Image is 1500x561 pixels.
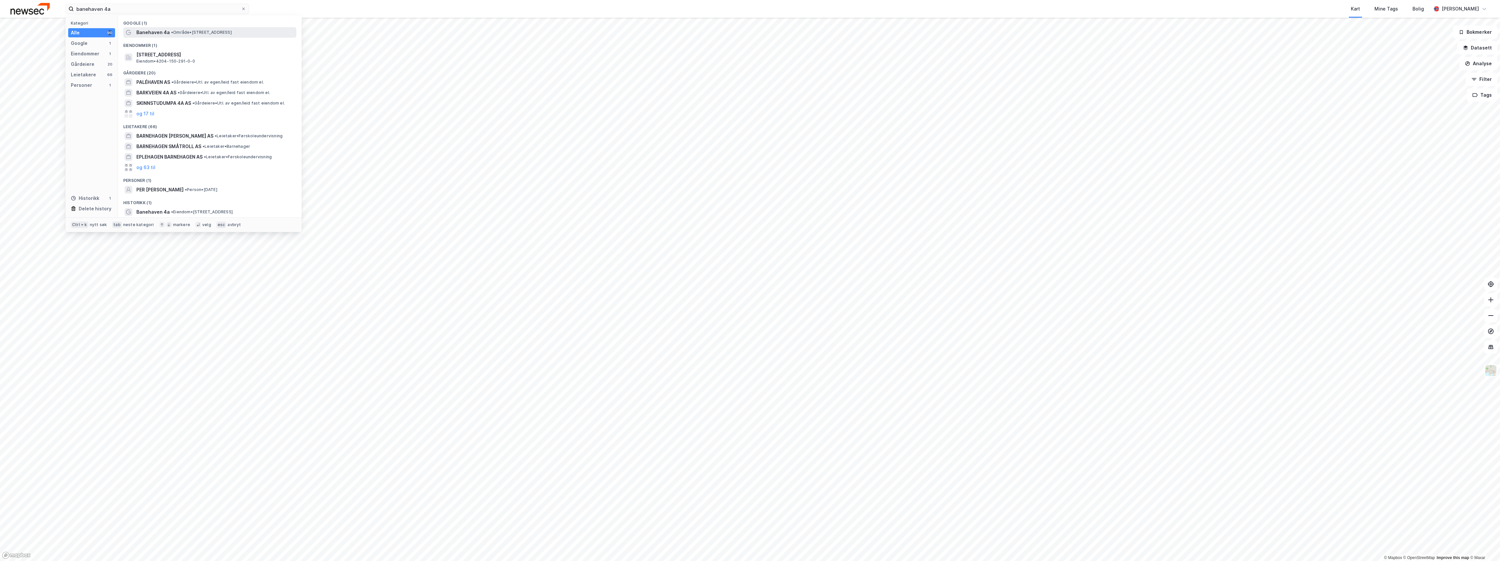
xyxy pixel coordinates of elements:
[112,222,122,228] div: tab
[216,222,227,228] div: esc
[171,80,264,85] span: Gårdeiere • Utl. av egen/leid fast eiendom el.
[1459,57,1497,70] button: Analyse
[1467,530,1500,561] div: Kontrollprogram for chat
[1466,73,1497,86] button: Filter
[1453,26,1497,39] button: Bokmerker
[171,80,173,85] span: •
[171,30,173,35] span: •
[136,143,201,150] span: BARNEHAGEN SMÅTROLL AS
[136,110,154,118] button: og 17 til
[185,187,187,192] span: •
[74,4,241,14] input: Søk på adresse, matrikkel, gårdeiere, leietakere eller personer
[136,78,170,86] span: PALÉHAVEN AS
[107,62,112,67] div: 20
[204,154,206,159] span: •
[192,101,285,106] span: Gårdeiere • Utl. av egen/leid fast eiendom el.
[71,50,99,58] div: Eiendommer
[185,187,217,192] span: Person • [DATE]
[178,90,180,95] span: •
[173,222,190,227] div: markere
[71,71,96,79] div: Leietakere
[71,21,115,26] div: Kategori
[136,29,170,36] span: Banehaven 4a
[71,39,88,47] div: Google
[118,195,302,207] div: Historikk (1)
[1351,5,1360,13] div: Kart
[136,208,170,216] span: Banehaven 4a
[136,186,184,194] span: PER [PERSON_NAME]
[1467,530,1500,561] iframe: Chat Widget
[2,551,31,559] a: Mapbox homepage
[136,51,294,59] span: [STREET_ADDRESS]
[79,205,111,213] div: Delete history
[178,90,270,95] span: Gårdeiere • Utl. av egen/leid fast eiendom el.
[136,89,176,97] span: BARKVEIEN 4A AS
[107,51,112,56] div: 1
[136,59,195,64] span: Eiendom • 4204-150-291-0-0
[136,153,203,161] span: EPLEHAGEN BARNEHAGEN AS
[171,209,173,214] span: •
[1403,555,1435,560] a: OpenStreetMap
[107,72,112,77] div: 66
[215,133,217,138] span: •
[1437,555,1469,560] a: Improve this map
[71,81,92,89] div: Personer
[202,222,211,227] div: velg
[215,133,283,139] span: Leietaker • Førskoleundervisning
[71,194,99,202] div: Historikk
[71,222,89,228] div: Ctrl + k
[1412,5,1424,13] div: Bolig
[203,144,205,149] span: •
[107,83,112,88] div: 1
[1374,5,1398,13] div: Mine Tags
[1485,364,1497,377] img: Z
[171,30,232,35] span: Område • [STREET_ADDRESS]
[118,173,302,184] div: Personer (1)
[107,30,112,35] div: 90
[118,65,302,77] div: Gårdeiere (20)
[118,119,302,131] div: Leietakere (66)
[136,99,191,107] span: SKINNSTUDUMPA 4A AS
[1467,88,1497,102] button: Tags
[203,144,250,149] span: Leietaker • Barnehager
[204,154,272,160] span: Leietaker • Førskoleundervisning
[10,3,50,14] img: newsec-logo.f6e21ccffca1b3a03d2d.png
[71,60,94,68] div: Gårdeiere
[227,222,241,227] div: avbryt
[136,132,213,140] span: BARNEHAGEN [PERSON_NAME] AS
[118,15,302,27] div: Google (1)
[118,38,302,49] div: Eiendommer (1)
[1457,41,1497,54] button: Datasett
[1384,555,1402,560] a: Mapbox
[107,196,112,201] div: 1
[123,222,154,227] div: neste kategori
[90,222,107,227] div: nytt søk
[136,164,155,171] button: og 63 til
[107,41,112,46] div: 1
[71,29,80,37] div: Alle
[192,101,194,106] span: •
[1442,5,1479,13] div: [PERSON_NAME]
[171,209,233,215] span: Eiendom • [STREET_ADDRESS]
